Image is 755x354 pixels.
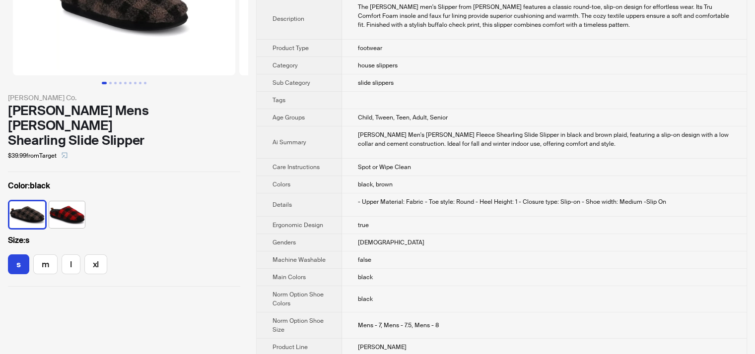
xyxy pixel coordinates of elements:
span: m [42,259,49,270]
span: Size : [8,235,25,245]
span: Category [273,61,298,69]
span: Age Groups [273,114,305,121]
span: Child, Tween, Teen, Adult, Senior [358,114,448,121]
span: slide slippers [358,79,394,87]
span: [DEMOGRAPHIC_DATA] [358,238,424,246]
span: Machine Washable [273,256,326,264]
img: red [49,201,85,228]
span: Details [273,201,292,209]
div: The Roland men's Slipper from Vance features a classic round-toe, slip-on design for effortless w... [358,2,731,29]
span: Ai Summary [273,138,306,146]
span: Ergonomic Design [273,221,323,229]
img: black [9,201,45,228]
button: Go to slide 1 [102,82,107,84]
button: Go to slide 2 [109,82,112,84]
span: Genders [273,238,296,246]
span: l [70,259,72,270]
label: available [49,200,85,227]
span: Mens - 7, Mens - 7.5, Mens - 8 [358,321,439,329]
span: false [358,256,371,264]
div: [PERSON_NAME] Mens [PERSON_NAME] Shearling Slide Slipper [8,103,240,148]
span: Sub Category [273,79,310,87]
span: Color : [8,180,30,191]
span: xl [93,259,99,270]
span: footwear [358,44,382,52]
div: $39.99 from Target [8,148,240,164]
label: s [8,235,240,246]
div: [PERSON_NAME] Co. [8,92,240,103]
span: Spot or Wipe Clean [358,163,411,171]
label: black [8,180,240,192]
label: available [33,254,58,274]
span: s [16,259,21,270]
div: - Upper Material: Fabric - Toe style: Round - Heel Height: 1 - Closure type: Slip-on - Shoe width... [358,197,731,206]
span: true [358,221,369,229]
label: available [84,254,108,274]
span: Product Type [273,44,309,52]
label: available [9,200,45,227]
button: Go to slide 8 [139,82,141,84]
label: available [62,254,80,274]
span: Tags [273,96,285,104]
label: available [8,254,29,274]
span: house slippers [358,61,398,69]
button: Go to slide 5 [124,82,127,84]
span: Care Instructions [273,163,320,171]
span: black [358,295,373,303]
span: [PERSON_NAME] [358,343,407,351]
span: Description [273,15,304,23]
span: select [62,152,68,158]
span: Norm Option Shoe Size [273,317,324,334]
button: Go to slide 3 [114,82,117,84]
div: Cozy Vance Men's Roland Fleece Shearling Slide Slipper in black and brown plaid, featuring a slip... [358,130,731,148]
span: black [358,273,373,281]
button: Go to slide 6 [129,82,132,84]
button: Go to slide 7 [134,82,137,84]
span: black, brown [358,180,393,188]
span: Product Line [273,343,308,351]
span: Colors [273,180,290,188]
span: Norm Option Shoe Colors [273,291,324,307]
button: Go to slide 4 [119,82,122,84]
button: Go to slide 9 [144,82,146,84]
span: Main Colors [273,273,306,281]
